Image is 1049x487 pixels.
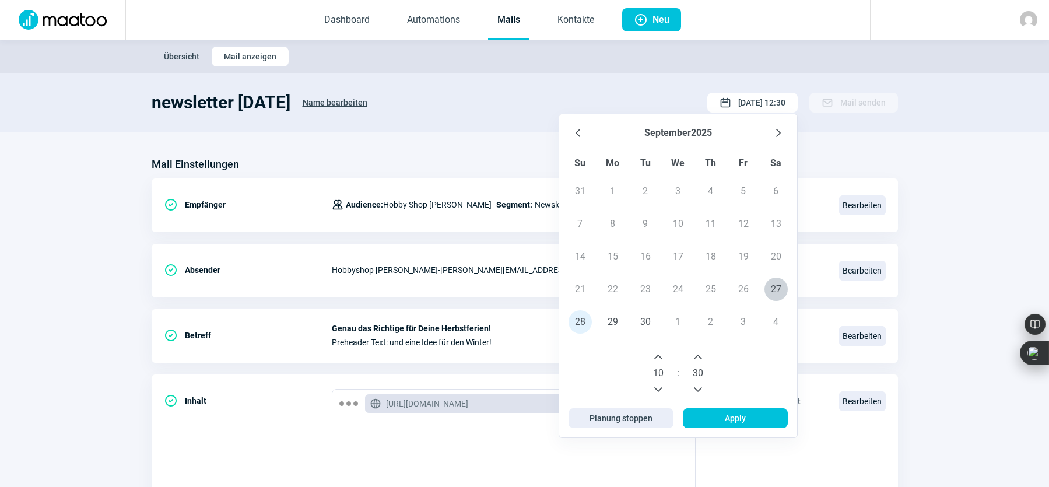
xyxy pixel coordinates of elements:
td: 26 [727,273,760,306]
span: Su [574,157,585,169]
div: Inhalt [164,389,332,412]
button: Choose Year [691,124,712,142]
div: Newsletter (24011) [332,193,605,216]
button: Next Month [769,124,788,142]
span: Planung stoppen [590,409,652,428]
span: 30 [634,310,657,334]
span: Mo [606,157,619,169]
td: 13 [760,208,792,240]
td: 30 [629,306,662,338]
span: Bearbeiten [839,391,886,411]
span: : [677,366,679,380]
a: Mails [488,1,529,40]
td: 25 [694,273,727,306]
span: Sa [770,157,781,169]
span: Audience: [346,200,383,209]
button: Mail senden [809,93,898,113]
td: 5 [727,175,760,208]
h1: newsletter [DATE] [152,92,290,113]
button: Previous Hour [649,380,668,399]
td: 19 [727,240,760,273]
span: [URL][DOMAIN_NAME] [386,398,468,409]
span: Hobby Shop [PERSON_NAME] [346,198,492,212]
button: Neu [622,8,681,31]
a: Dashboard [315,1,379,40]
span: [DATE] 12:30 [738,93,785,112]
button: Next Minute [689,348,707,366]
span: Name bearbeiten [303,93,367,112]
span: Th [705,157,716,169]
div: Absender [164,258,332,282]
div: Hobbyshop [PERSON_NAME] - [PERSON_NAME][EMAIL_ADDRESS][DOMAIN_NAME] [332,258,825,282]
td: 23 [629,273,662,306]
td: 1 [662,306,694,338]
button: Choose Month [644,124,691,142]
span: Neu [652,8,669,31]
span: Apply [725,409,746,428]
button: Previous Month [569,124,587,142]
a: Automations [398,1,469,40]
td: 15 [597,240,629,273]
span: Tu [640,157,651,169]
span: Mail senden [840,93,886,112]
td: 18 [694,240,727,273]
td: 6 [760,175,792,208]
span: 10 [653,366,664,380]
button: Name bearbeiten [290,92,380,113]
button: [DATE] 12:30 [707,93,798,113]
span: 28 [569,310,592,334]
span: Übersicht [164,47,199,66]
span: Fr [739,157,748,169]
td: 12 [727,208,760,240]
span: Segment: [496,198,532,212]
td: 20 [760,240,792,273]
div: Empfänger [164,193,332,216]
span: Bearbeiten [839,195,886,215]
td: 8 [597,208,629,240]
td: 24 [662,273,694,306]
td: 10 [662,208,694,240]
td: 16 [629,240,662,273]
td: 29 [597,306,629,338]
span: 30 [693,366,703,380]
td: 3 [662,175,694,208]
span: Bearbeiten [839,326,886,346]
div: Choose Date [559,114,797,408]
button: Next Hour [649,348,668,366]
td: 3 [727,306,760,338]
td: 28 [564,306,597,338]
span: Mail anzeigen [224,47,276,66]
td: 22 [597,273,629,306]
td: 4 [694,175,727,208]
button: Planung stoppen [569,408,673,428]
button: Apply [683,408,788,428]
span: Preheader Text: und eine Idee für den Winter! [332,338,825,347]
td: 4 [760,306,792,338]
a: Kontakte [548,1,604,40]
td: 31 [564,175,597,208]
td: 11 [694,208,727,240]
td: 7 [564,208,597,240]
span: 29 [601,310,625,334]
td: 2 [629,175,662,208]
td: 17 [662,240,694,273]
button: Übersicht [152,47,212,66]
button: Previous Minute [689,380,707,399]
div: Betreff [164,324,332,347]
span: We [671,157,685,169]
td: 1 [597,175,629,208]
span: Bearbeiten [839,261,886,281]
img: Logo [12,10,114,30]
td: 27 [760,273,792,306]
td: 2 [694,306,727,338]
span: 27 [764,278,788,301]
td: 14 [564,240,597,273]
h3: Mail Einstellungen [152,155,239,174]
td: 9 [629,208,662,240]
span: Genau das Richtige für Deine Herbstferien! [332,324,825,333]
button: Mail anzeigen [212,47,289,66]
img: avatar [1020,11,1037,29]
td: 21 [564,273,597,306]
